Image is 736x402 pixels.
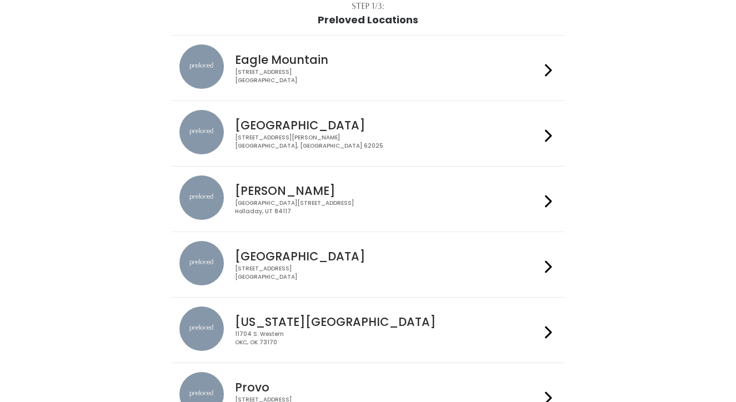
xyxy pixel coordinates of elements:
a: preloved location [PERSON_NAME] [GEOGRAPHIC_DATA][STREET_ADDRESS]Holladay, UT 84117 [179,175,557,223]
h4: Provo [235,381,540,394]
h1: Preloved Locations [318,14,418,26]
img: preloved location [179,110,224,154]
a: preloved location Eagle Mountain [STREET_ADDRESS][GEOGRAPHIC_DATA] [179,44,557,92]
h4: [US_STATE][GEOGRAPHIC_DATA] [235,315,540,328]
div: [STREET_ADDRESS] [GEOGRAPHIC_DATA] [235,265,540,281]
img: preloved location [179,306,224,351]
div: [GEOGRAPHIC_DATA][STREET_ADDRESS] Holladay, UT 84117 [235,199,540,215]
h4: [PERSON_NAME] [235,184,540,197]
h4: Eagle Mountain [235,53,540,66]
div: 11704 S. Western OKC, OK 73170 [235,330,540,346]
h4: [GEOGRAPHIC_DATA] [235,250,540,263]
a: preloved location [GEOGRAPHIC_DATA] [STREET_ADDRESS][PERSON_NAME][GEOGRAPHIC_DATA], [GEOGRAPHIC_D... [179,110,557,157]
img: preloved location [179,175,224,220]
div: Step 1/3: [352,1,384,12]
a: preloved location [US_STATE][GEOGRAPHIC_DATA] 11704 S. WesternOKC, OK 73170 [179,306,557,354]
img: preloved location [179,241,224,285]
h4: [GEOGRAPHIC_DATA] [235,119,540,132]
div: [STREET_ADDRESS] [GEOGRAPHIC_DATA] [235,68,540,84]
div: [STREET_ADDRESS][PERSON_NAME] [GEOGRAPHIC_DATA], [GEOGRAPHIC_DATA] 62025 [235,134,540,150]
a: preloved location [GEOGRAPHIC_DATA] [STREET_ADDRESS][GEOGRAPHIC_DATA] [179,241,557,288]
img: preloved location [179,44,224,89]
